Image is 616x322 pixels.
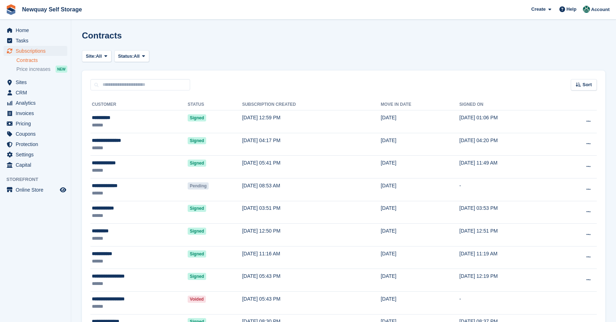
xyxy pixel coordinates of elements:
[459,246,558,269] td: [DATE] 11:19 AM
[242,133,381,156] td: [DATE] 04:17 PM
[459,110,558,133] td: [DATE] 01:06 PM
[16,77,58,87] span: Sites
[4,119,67,129] a: menu
[242,269,381,292] td: [DATE] 05:43 PM
[583,6,590,13] img: JON
[583,81,592,88] span: Sort
[242,178,381,201] td: [DATE] 08:53 AM
[188,273,206,280] span: Signed
[459,156,558,178] td: [DATE] 11:49 AM
[381,291,459,314] td: [DATE]
[381,246,459,269] td: [DATE]
[591,6,610,13] span: Account
[4,185,67,195] a: menu
[381,269,459,292] td: [DATE]
[6,176,71,183] span: Storefront
[4,150,67,160] a: menu
[188,99,242,110] th: Status
[16,46,58,56] span: Subscriptions
[381,156,459,178] td: [DATE]
[16,57,67,64] a: Contracts
[567,6,576,13] span: Help
[82,50,111,62] button: Site: All
[459,201,558,224] td: [DATE] 03:53 PM
[381,224,459,246] td: [DATE]
[16,129,58,139] span: Coupons
[459,291,558,314] td: -
[188,137,206,144] span: Signed
[86,53,96,60] span: Site:
[459,133,558,156] td: [DATE] 04:20 PM
[4,36,67,46] a: menu
[4,25,67,35] a: menu
[82,31,122,40] h1: Contracts
[118,53,134,60] span: Status:
[114,50,149,62] button: Status: All
[16,139,58,149] span: Protection
[188,250,206,258] span: Signed
[6,4,16,15] img: stora-icon-8386f47178a22dfd0bd8f6a31ec36ba5ce8667c1dd55bd0f319d3a0aa187defe.svg
[16,66,51,73] span: Price increases
[16,108,58,118] span: Invoices
[188,296,206,303] span: Voided
[16,65,67,73] a: Price increases NEW
[242,224,381,246] td: [DATE] 12:50 PM
[188,114,206,121] span: Signed
[459,269,558,292] td: [DATE] 12:19 PM
[4,108,67,118] a: menu
[188,182,209,189] span: Pending
[381,110,459,133] td: [DATE]
[242,201,381,224] td: [DATE] 03:51 PM
[4,77,67,87] a: menu
[134,53,140,60] span: All
[4,46,67,56] a: menu
[16,119,58,129] span: Pricing
[381,178,459,201] td: [DATE]
[381,201,459,224] td: [DATE]
[188,160,206,167] span: Signed
[242,110,381,133] td: [DATE] 12:59 PM
[59,186,67,194] a: Preview store
[188,228,206,235] span: Signed
[531,6,545,13] span: Create
[381,133,459,156] td: [DATE]
[242,246,381,269] td: [DATE] 11:16 AM
[459,178,558,201] td: -
[188,205,206,212] span: Signed
[96,53,102,60] span: All
[381,99,459,110] th: Move in date
[16,25,58,35] span: Home
[16,36,58,46] span: Tasks
[16,150,58,160] span: Settings
[16,185,58,195] span: Online Store
[56,66,67,73] div: NEW
[242,156,381,178] td: [DATE] 05:41 PM
[16,98,58,108] span: Analytics
[4,129,67,139] a: menu
[242,291,381,314] td: [DATE] 05:43 PM
[242,99,381,110] th: Subscription created
[90,99,188,110] th: Customer
[459,99,558,110] th: Signed on
[16,88,58,98] span: CRM
[459,224,558,246] td: [DATE] 12:51 PM
[19,4,85,15] a: Newquay Self Storage
[4,160,67,170] a: menu
[4,88,67,98] a: menu
[4,139,67,149] a: menu
[16,160,58,170] span: Capital
[4,98,67,108] a: menu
